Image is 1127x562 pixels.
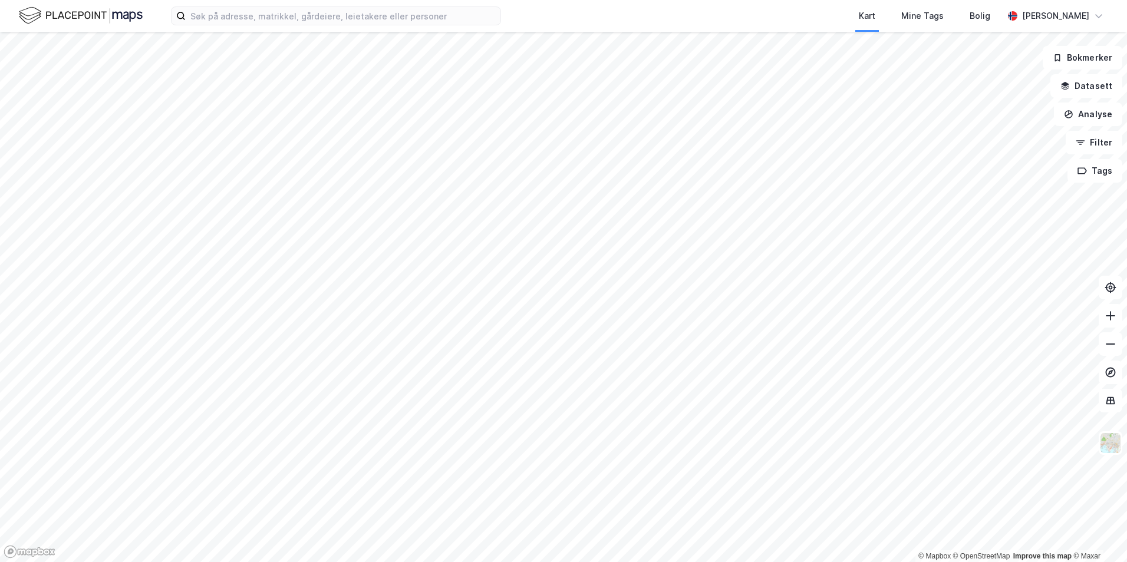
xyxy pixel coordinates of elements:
[859,9,875,23] div: Kart
[1022,9,1089,23] div: [PERSON_NAME]
[186,7,500,25] input: Søk på adresse, matrikkel, gårdeiere, leietakere eller personer
[970,9,990,23] div: Bolig
[901,9,944,23] div: Mine Tags
[1068,505,1127,562] iframe: Chat Widget
[19,5,143,26] img: logo.f888ab2527a4732fd821a326f86c7f29.svg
